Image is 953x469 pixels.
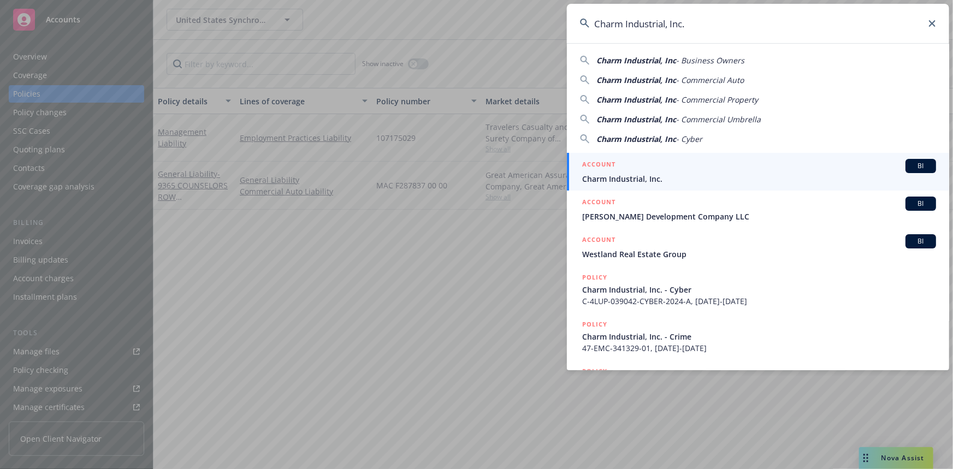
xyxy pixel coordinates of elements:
a: ACCOUNTBIWestland Real Estate Group [567,228,949,266]
span: - Cyber [676,134,702,144]
span: 47-EMC-341329-01, [DATE]-[DATE] [582,342,936,354]
h5: ACCOUNT [582,197,615,210]
span: - Commercial Property [676,94,758,105]
span: BI [910,199,932,209]
span: Charm Industrial, Inc. - Crime [582,331,936,342]
h5: ACCOUNT [582,234,615,247]
span: [PERSON_NAME] Development Company LLC [582,211,936,222]
h5: ACCOUNT [582,159,615,172]
a: POLICYCharm Industrial, Inc. - Crime47-EMC-341329-01, [DATE]-[DATE] [567,313,949,360]
a: POLICYCharm Industrial, Inc. - CyberC-4LUP-039042-CYBER-2024-A, [DATE]-[DATE] [567,266,949,313]
a: ACCOUNTBI[PERSON_NAME] Development Company LLC [567,191,949,228]
input: Search... [567,4,949,43]
span: BI [910,236,932,246]
h5: POLICY [582,319,607,330]
span: Charm Industrial, Inc [596,134,676,144]
span: Charm Industrial, Inc. [582,173,936,185]
span: Charm Industrial, Inc. - Cyber [582,284,936,295]
span: - Commercial Auto [676,75,744,85]
a: ACCOUNTBICharm Industrial, Inc. [567,153,949,191]
span: BI [910,161,932,171]
span: Charm Industrial, Inc [596,94,676,105]
h5: POLICY [582,272,607,283]
span: C-4LUP-039042-CYBER-2024-A, [DATE]-[DATE] [582,295,936,307]
span: Charm Industrial, Inc [596,75,676,85]
span: Charm Industrial, Inc [596,114,676,124]
span: Charm Industrial, Inc [596,55,676,66]
span: - Business Owners [676,55,744,66]
span: - Commercial Umbrella [676,114,761,124]
h5: POLICY [582,366,607,377]
a: POLICY [567,360,949,407]
span: Westland Real Estate Group [582,248,936,260]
